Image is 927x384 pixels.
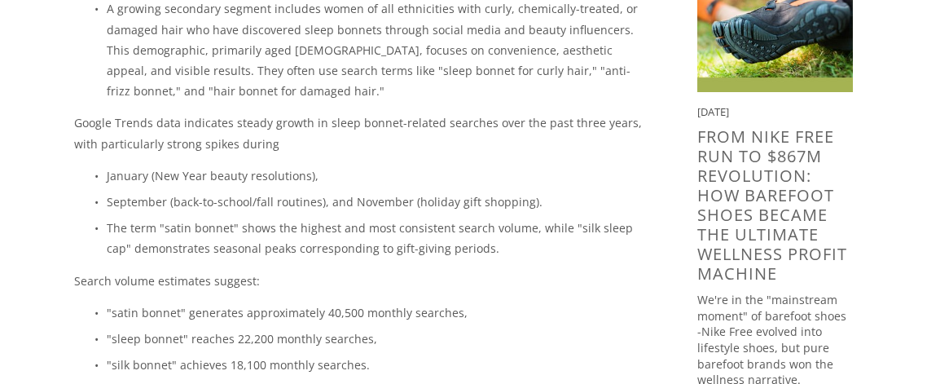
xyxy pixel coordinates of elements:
[107,355,645,375] p: "silk bonnet" achieves 18,100 monthly searches.
[74,271,645,291] p: Search volume estimates suggest:
[107,302,645,323] p: "satin bonnet" generates approximately 40,500 monthly searches,
[74,113,645,153] p: Google Trends data indicates steady growth in sleep bonnet-related searches over the past three y...
[107,192,645,212] p: September (back-to-school/fall routines), and November (holiday gift shopping).
[697,104,729,119] time: [DATE]
[107,218,645,258] p: The term "satin bonnet" shows the highest and most consistent search volume, while "silk sleep ca...
[697,126,847,285] a: From Nike Free Run to $867M Revolution: How Barefoot Shoes Became the Ultimate Wellness Profit Ma...
[107,329,645,349] p: "sleep bonnet" reaches 22,200 monthly searches,
[107,166,645,186] p: January (New Year beauty resolutions),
